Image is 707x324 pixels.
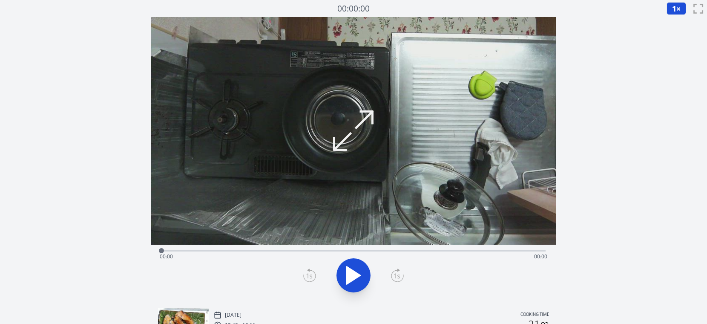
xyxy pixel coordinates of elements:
p: Cooking time [520,311,549,319]
span: 1 [672,3,676,14]
a: 00:00:00 [337,3,370,15]
span: 00:00 [534,253,547,260]
button: 1× [667,2,686,15]
p: [DATE] [225,312,241,318]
